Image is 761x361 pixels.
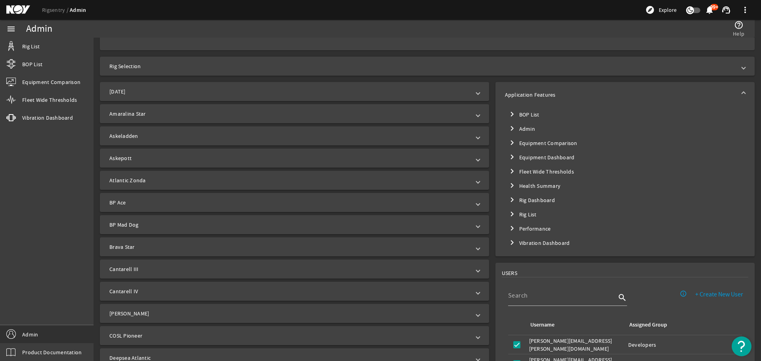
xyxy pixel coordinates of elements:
mat-panel-title: [DATE] [109,88,470,96]
div: Username [529,321,619,329]
mat-expansion-panel-header: Askepott [100,149,489,168]
mat-tree-node: Rig Dashboard [505,193,745,207]
div: Developers [628,341,739,349]
mat-panel-title: Cantarell IV [109,287,470,295]
span: + Create New User [695,290,743,298]
button: Explore [642,4,680,16]
mat-panel-title: BP Ace [109,199,470,206]
mat-icon: support_agent [721,5,731,15]
mat-expansion-panel-header: Brava Star [100,237,489,256]
mat-expansion-panel-header: BP Ace [100,193,489,212]
button: Open Resource Center [732,336,751,356]
mat-tree-node: Health Summary [505,179,745,193]
mat-panel-title: Application Features [505,91,736,99]
mat-icon: menu [6,24,16,34]
mat-icon: chevron_right [507,152,517,162]
mat-tree-node: Performance [505,222,745,236]
mat-expansion-panel-header: COSL Pioneer [100,326,489,345]
span: BOP List [22,60,42,68]
i: search [618,293,627,302]
mat-panel-title: Askeladden [109,132,470,140]
button: Toggle Health Summary [505,179,519,193]
div: Username [530,321,554,329]
span: Explore [659,6,677,14]
input: Search [508,291,616,300]
button: Toggle Vibration Dashboard [505,236,519,250]
mat-tree-node: Vibration Dashboard [505,236,745,250]
span: Product Documentation [22,348,82,356]
mat-expansion-panel-header: Cantarell IV [100,282,489,301]
mat-icon: notifications [705,5,714,15]
span: Rig List [22,42,40,50]
button: + Create New User [689,287,750,302]
div: [PERSON_NAME][EMAIL_ADDRESS][PERSON_NAME][DOMAIN_NAME] [529,337,622,353]
div: Application Features [495,107,755,256]
mat-expansion-panel-header: [PERSON_NAME] [100,304,489,323]
mat-tree-node: Equipment Comparison [505,136,745,150]
mat-expansion-panel-header: Rig Selection [100,57,755,76]
button: Toggle Performance [505,222,519,236]
mat-icon: chevron_right [507,109,517,119]
div: Admin [26,25,52,33]
mat-panel-title: Cantarell III [109,265,470,273]
a: Admin [70,6,86,14]
a: Rigsentry [42,6,70,13]
mat-icon: chevron_right [507,124,517,133]
span: Vibration Dashboard [22,114,73,122]
mat-expansion-panel-header: Atlantic Zonda [100,171,489,190]
mat-expansion-panel-header: BP Mad Dog [100,215,489,234]
span: Admin [22,330,38,338]
mat-panel-title: Atlantic Zonda [109,176,470,184]
mat-icon: vibration [6,113,16,122]
mat-expansion-panel-header: Cantarell III [100,260,489,279]
mat-icon: chevron_right [507,138,517,147]
mat-expansion-panel-header: Amaralina Star [100,104,489,123]
button: Toggle Equipment Comparison [505,136,519,150]
button: Toggle Rig List [505,207,519,222]
mat-panel-title: [PERSON_NAME] [109,309,470,317]
mat-tree-node: Admin [505,122,745,136]
mat-expansion-panel-header: Application Features [495,82,755,107]
mat-icon: chevron_right [507,223,517,233]
mat-panel-title: Askepott [109,154,470,162]
button: Toggle Rig Dashboard [505,193,519,207]
mat-panel-title: COSL Pioneer [109,332,470,340]
div: Assigned Group [629,321,667,329]
button: Toggle Fleet Wide Thresholds [505,164,519,179]
span: USERS [502,269,517,277]
button: more_vert [736,0,755,19]
mat-tree-node: Fleet Wide Thresholds [505,164,745,179]
button: Toggle BOP List [505,107,519,122]
mat-tree-node: BOP List [505,107,745,122]
mat-icon: help_outline [734,20,744,30]
mat-expansion-panel-header: [DATE] [100,82,489,101]
mat-icon: explore [645,5,655,15]
mat-icon: chevron_right [507,209,517,219]
span: Help [733,30,744,38]
span: Equipment Comparison [22,78,80,86]
button: Toggle Equipment Dashboard [505,150,519,164]
span: Fleet Wide Thresholds [22,96,77,104]
mat-icon: chevron_right [507,238,517,247]
mat-panel-title: BP Mad Dog [109,221,470,229]
mat-icon: info_outline [680,290,687,297]
mat-icon: chevron_right [507,181,517,190]
mat-icon: chevron_right [507,166,517,176]
mat-panel-title: Brava Star [109,243,470,251]
mat-panel-title: Rig Selection [109,62,736,70]
mat-icon: chevron_right [507,195,517,204]
button: Toggle Admin [505,122,519,136]
button: 99+ [705,6,713,14]
mat-tree-node: Equipment Dashboard [505,150,745,164]
mat-expansion-panel-header: Askeladden [100,126,489,145]
mat-panel-title: Amaralina Star [109,110,470,118]
mat-tree-node: Rig List [505,207,745,222]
